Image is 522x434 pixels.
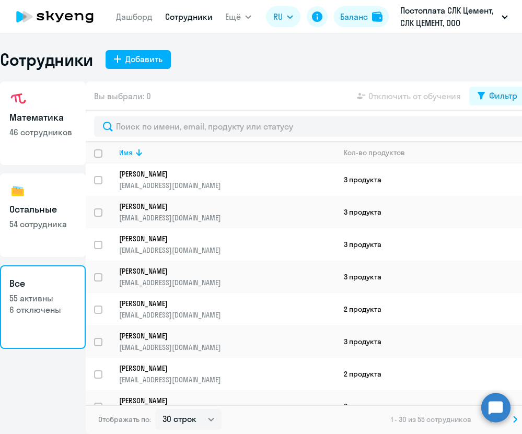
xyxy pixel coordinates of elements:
span: Ещё [225,10,241,23]
a: Сотрудники [165,11,213,22]
button: Балансbalance [334,6,389,27]
button: RU [266,6,300,27]
a: [PERSON_NAME][EMAIL_ADDRESS][DOMAIN_NAME] [119,363,335,384]
p: 46 сотрудников [9,126,76,138]
p: [PERSON_NAME] [119,234,321,243]
button: Добавить [106,50,171,69]
a: [PERSON_NAME][EMAIL_ADDRESS][DOMAIN_NAME] [119,331,335,352]
h3: Все [9,277,76,290]
p: [PERSON_NAME] [119,266,321,276]
p: [PERSON_NAME] [119,396,321,405]
p: [PERSON_NAME] [119,363,321,373]
img: math [9,91,26,108]
div: Имя [119,148,335,157]
p: [EMAIL_ADDRESS][DOMAIN_NAME] [119,278,335,287]
span: RU [273,10,283,23]
p: [EMAIL_ADDRESS][DOMAIN_NAME] [119,245,335,255]
a: [PERSON_NAME][EMAIL_ADDRESS][DOMAIN_NAME] [119,234,335,255]
p: 6 отключены [9,304,76,315]
p: [PERSON_NAME] [119,299,321,308]
a: [PERSON_NAME][EMAIL_ADDRESS][DOMAIN_NAME] [119,202,335,222]
img: others [9,183,26,200]
p: [EMAIL_ADDRESS][DOMAIN_NAME] [119,310,335,320]
div: Имя [119,148,133,157]
div: Фильтр [489,89,517,102]
p: 55 активны [9,292,76,304]
h3: Математика [9,111,76,124]
p: [EMAIL_ADDRESS][DOMAIN_NAME] [119,343,335,352]
p: [PERSON_NAME] [119,331,321,341]
p: [PERSON_NAME] [119,202,321,211]
div: Баланс [340,10,368,23]
img: balance [372,11,382,22]
span: Вы выбрали: 0 [94,90,151,102]
span: 1 - 30 из 55 сотрудников [391,415,471,424]
p: [PERSON_NAME] [119,169,321,179]
a: Дашборд [116,11,153,22]
button: Постоплата СЛК Цемент, СЛК ЦЕМЕНТ, ООО [395,4,513,29]
a: [PERSON_NAME]- [119,396,335,417]
p: [EMAIL_ADDRESS][DOMAIN_NAME] [119,375,335,384]
a: [PERSON_NAME][EMAIL_ADDRESS][DOMAIN_NAME] [119,266,335,287]
p: 54 сотрудника [9,218,76,230]
span: Отображать по: [98,415,151,424]
div: Добавить [125,53,163,65]
button: Ещё [225,6,251,27]
h3: Остальные [9,203,76,216]
a: [PERSON_NAME][EMAIL_ADDRESS][DOMAIN_NAME] [119,169,335,190]
p: Постоплата СЛК Цемент, СЛК ЦЕМЕНТ, ООО [400,4,497,29]
div: Кол-во продуктов [344,148,405,157]
p: [EMAIL_ADDRESS][DOMAIN_NAME] [119,213,335,222]
p: [EMAIL_ADDRESS][DOMAIN_NAME] [119,181,335,190]
a: [PERSON_NAME][EMAIL_ADDRESS][DOMAIN_NAME] [119,299,335,320]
